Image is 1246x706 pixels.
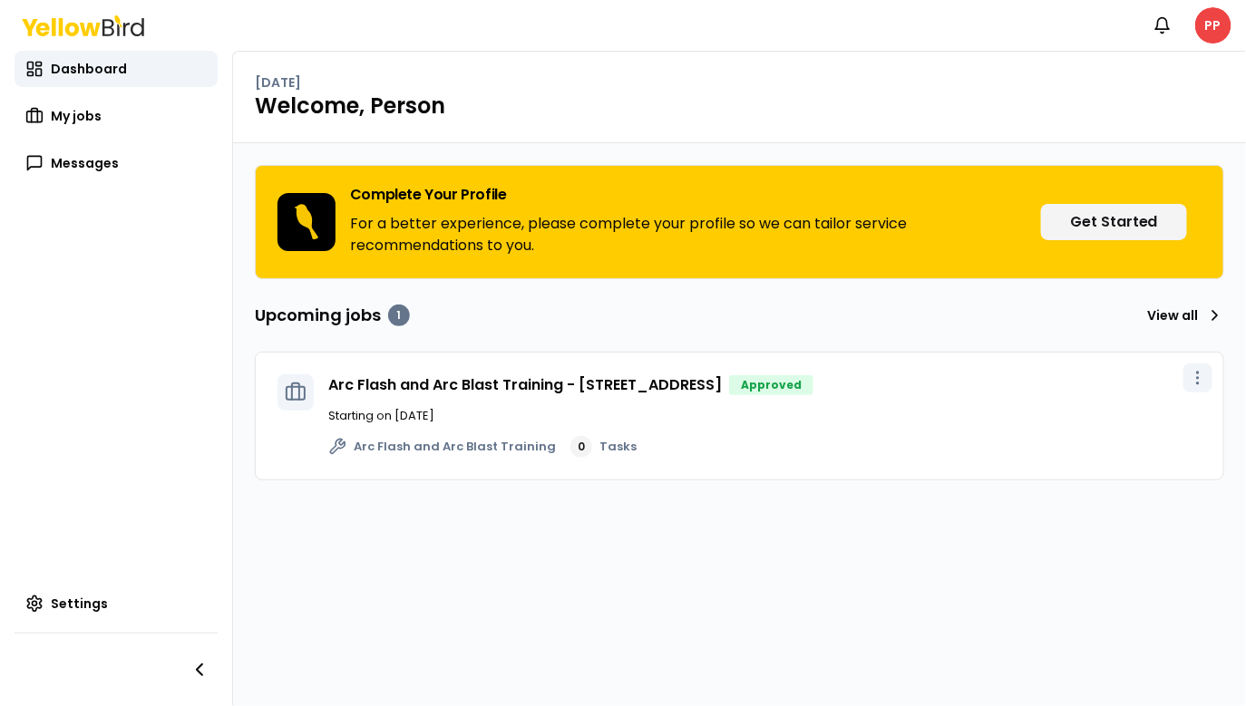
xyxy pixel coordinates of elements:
p: Starting on [DATE] [328,407,1202,425]
span: Settings [51,595,108,613]
a: Dashboard [15,51,218,87]
span: Messages [51,154,119,172]
h1: Welcome, Person [255,92,1224,121]
p: For a better experience, please complete your profile so we can tailor service recommendations to... [350,213,1027,256]
a: View all [1141,301,1224,330]
div: Complete Your ProfileFor a better experience, please complete your profile so we can tailor servi... [255,165,1224,279]
span: Dashboard [51,60,127,78]
div: 0 [570,436,592,458]
div: 1 [388,305,410,326]
span: PP [1195,7,1231,44]
h3: Upcoming jobs [255,303,410,328]
div: Approved [729,375,813,395]
a: 0Tasks [570,436,637,458]
p: [DATE] [255,73,301,92]
span: My jobs [51,107,102,125]
a: My jobs [15,98,218,134]
a: Settings [15,585,218,622]
button: Get Started [1041,204,1187,240]
a: Messages [15,145,218,181]
h3: Complete Your Profile [350,188,1027,202]
span: Arc Flash and Arc Blast Training [354,438,556,456]
a: Arc Flash and Arc Blast Training - [STREET_ADDRESS] [328,374,722,395]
